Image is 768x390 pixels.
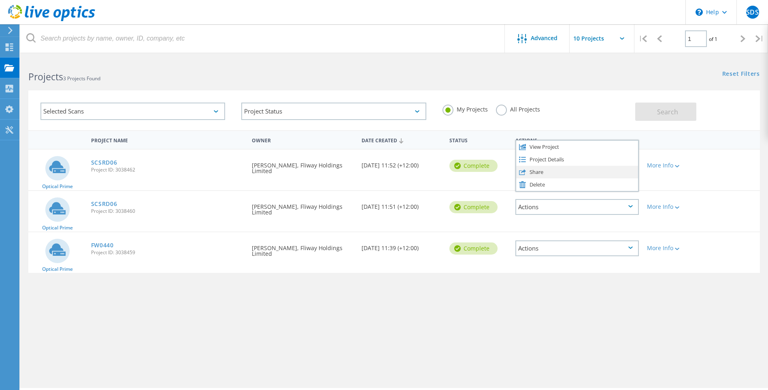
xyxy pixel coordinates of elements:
[515,199,639,215] div: Actions
[516,153,638,166] div: Project Details
[42,267,73,272] span: Optical Prime
[42,225,73,230] span: Optical Prime
[91,167,244,172] span: Project ID: 3038462
[8,17,95,23] a: Live Optics Dashboard
[516,166,638,178] div: Share
[91,242,114,248] a: FW0440
[449,201,498,213] div: Complete
[449,160,498,172] div: Complete
[248,232,357,265] div: [PERSON_NAME], Fliway Holdings Limited
[647,245,698,251] div: More Info
[40,103,225,120] div: Selected Scans
[511,132,643,147] div: Actions
[91,201,117,207] a: SCSRD06
[91,250,244,255] span: Project ID: 3038459
[449,242,498,255] div: Complete
[357,132,445,148] div: Date Created
[696,9,703,16] svg: \n
[443,105,488,112] label: My Projects
[635,103,696,121] button: Search
[647,163,698,168] div: More Info
[516,141,638,153] div: View Project
[20,24,505,53] input: Search projects by name, owner, ID, company, etc
[496,105,540,112] label: All Projects
[63,75,100,82] span: 3 Projects Found
[42,184,73,189] span: Optical Prime
[357,150,445,176] div: [DATE] 11:52 (+12:00)
[357,191,445,218] div: [DATE] 11:51 (+12:00)
[634,24,651,53] div: |
[709,36,717,43] span: of 1
[248,191,357,223] div: [PERSON_NAME], Fliway Holdings Limited
[248,150,357,182] div: [PERSON_NAME], Fliway Holdings Limited
[91,160,117,165] a: SCSRD06
[516,178,638,191] div: Delete
[531,35,557,41] span: Advanced
[28,70,63,83] b: Projects
[515,240,639,256] div: Actions
[647,204,698,210] div: More Info
[657,107,678,116] span: Search
[91,209,244,214] span: Project ID: 3038460
[722,71,760,78] a: Reset Filters
[241,103,426,120] div: Project Status
[445,132,511,147] div: Status
[248,132,357,147] div: Owner
[746,9,758,15] span: SDS
[751,24,768,53] div: |
[87,132,248,147] div: Project Name
[357,232,445,259] div: [DATE] 11:39 (+12:00)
